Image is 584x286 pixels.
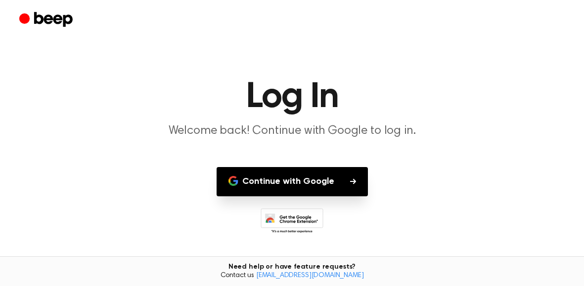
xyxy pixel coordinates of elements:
p: Welcome back! Continue with Google to log in. [102,123,482,139]
span: Contact us [6,272,578,281]
h1: Log In [39,79,545,115]
a: [EMAIL_ADDRESS][DOMAIN_NAME] [256,272,364,279]
a: Beep [19,10,75,30]
button: Continue with Google [217,167,368,196]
